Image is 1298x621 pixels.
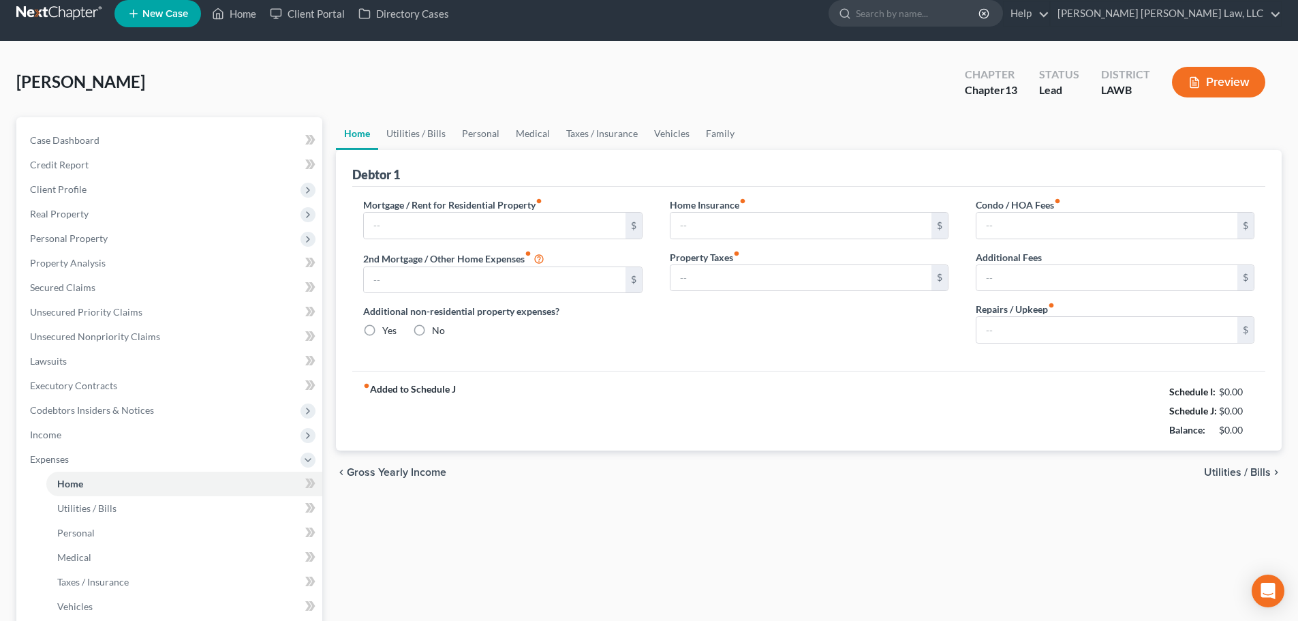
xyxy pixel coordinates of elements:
[670,198,746,212] label: Home Insurance
[536,198,542,205] i: fiber_manual_record
[19,349,322,374] a: Lawsuits
[1172,67,1265,97] button: Preview
[364,213,625,239] input: --
[856,1,980,26] input: Search by name...
[558,117,646,150] a: Taxes / Insurance
[30,159,89,170] span: Credit Report
[30,404,154,416] span: Codebtors Insiders & Notices
[57,527,95,539] span: Personal
[1169,424,1205,436] strong: Balance:
[1054,198,1061,205] i: fiber_manual_record
[1237,265,1254,291] div: $
[363,382,456,440] strong: Added to Schedule J
[19,324,322,349] a: Unsecured Nonpriority Claims
[363,304,642,318] label: Additional non-residential property expenses?
[30,453,69,465] span: Expenses
[976,198,1061,212] label: Condo / HOA Fees
[670,213,931,239] input: --
[30,355,67,367] span: Lawsuits
[57,601,93,612] span: Vehicles
[670,265,931,291] input: --
[30,232,108,244] span: Personal Property
[976,250,1042,264] label: Additional Fees
[733,250,740,257] i: fiber_manual_record
[625,213,642,239] div: $
[19,275,322,300] a: Secured Claims
[30,282,95,293] span: Secured Claims
[1271,467,1282,478] i: chevron_right
[205,1,263,26] a: Home
[364,267,625,293] input: --
[336,467,347,478] i: chevron_left
[363,382,370,389] i: fiber_manual_record
[352,1,456,26] a: Directory Cases
[1048,302,1055,309] i: fiber_manual_record
[432,324,445,337] label: No
[57,478,83,489] span: Home
[1204,467,1271,478] span: Utilities / Bills
[1252,575,1284,607] div: Open Intercom Messenger
[30,208,89,219] span: Real Property
[347,467,446,478] span: Gross Yearly Income
[976,302,1055,316] label: Repairs / Upkeep
[363,198,542,212] label: Mortgage / Rent for Residential Property
[19,251,322,275] a: Property Analysis
[19,300,322,324] a: Unsecured Priority Claims
[1219,423,1255,437] div: $0.00
[263,1,352,26] a: Client Portal
[30,380,117,391] span: Executory Contracts
[931,265,948,291] div: $
[57,502,117,514] span: Utilities / Bills
[1237,317,1254,343] div: $
[19,374,322,398] a: Executory Contracts
[30,306,142,318] span: Unsecured Priority Claims
[965,82,1017,98] div: Chapter
[30,331,160,342] span: Unsecured Nonpriority Claims
[1219,385,1255,399] div: $0.00
[142,9,188,19] span: New Case
[1169,386,1216,397] strong: Schedule I:
[46,594,322,619] a: Vehicles
[976,213,1237,239] input: --
[30,257,106,269] span: Property Analysis
[46,570,322,594] a: Taxes / Insurance
[19,128,322,153] a: Case Dashboard
[57,551,91,563] span: Medical
[1169,405,1217,416] strong: Schedule J:
[1039,82,1079,98] div: Lead
[30,183,87,195] span: Client Profile
[19,153,322,177] a: Credit Report
[30,429,61,440] span: Income
[698,117,743,150] a: Family
[1101,67,1150,82] div: District
[1237,213,1254,239] div: $
[454,117,508,150] a: Personal
[1005,83,1017,96] span: 13
[46,496,322,521] a: Utilities / Bills
[363,250,544,267] label: 2nd Mortgage / Other Home Expenses
[1204,467,1282,478] button: Utilities / Bills chevron_right
[382,324,397,337] label: Yes
[508,117,558,150] a: Medical
[646,117,698,150] a: Vehicles
[46,545,322,570] a: Medical
[16,72,145,91] span: [PERSON_NAME]
[336,467,446,478] button: chevron_left Gross Yearly Income
[525,250,531,257] i: fiber_manual_record
[1051,1,1281,26] a: [PERSON_NAME] [PERSON_NAME] Law, LLC
[46,521,322,545] a: Personal
[1004,1,1049,26] a: Help
[378,117,454,150] a: Utilities / Bills
[1039,67,1079,82] div: Status
[30,134,99,146] span: Case Dashboard
[976,317,1237,343] input: --
[57,576,129,588] span: Taxes / Insurance
[965,67,1017,82] div: Chapter
[625,267,642,293] div: $
[336,117,378,150] a: Home
[1101,82,1150,98] div: LAWB
[976,265,1237,291] input: --
[670,250,740,264] label: Property Taxes
[352,166,400,183] div: Debtor 1
[46,472,322,496] a: Home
